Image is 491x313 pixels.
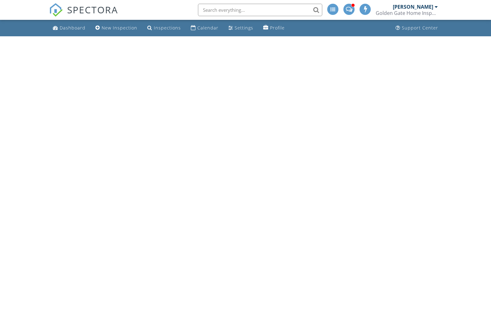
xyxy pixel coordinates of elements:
[270,25,285,31] div: Profile
[261,22,287,34] a: Profile
[393,4,433,10] div: [PERSON_NAME]
[235,25,253,31] div: Settings
[67,3,118,16] span: SPECTORA
[226,22,256,34] a: Settings
[154,25,181,31] div: Inspections
[393,22,441,34] a: Support Center
[188,22,221,34] a: Calendar
[102,25,137,31] div: New Inspection
[60,25,85,31] div: Dashboard
[93,22,140,34] a: New Inspection
[197,25,218,31] div: Calendar
[198,4,322,16] input: Search everything...
[49,3,63,17] img: The Best Home Inspection Software - Spectora
[49,8,118,21] a: SPECTORA
[145,22,183,34] a: Inspections
[376,10,438,16] div: Golden Gate Home Inspections
[402,25,438,31] div: Support Center
[50,22,88,34] a: Dashboard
